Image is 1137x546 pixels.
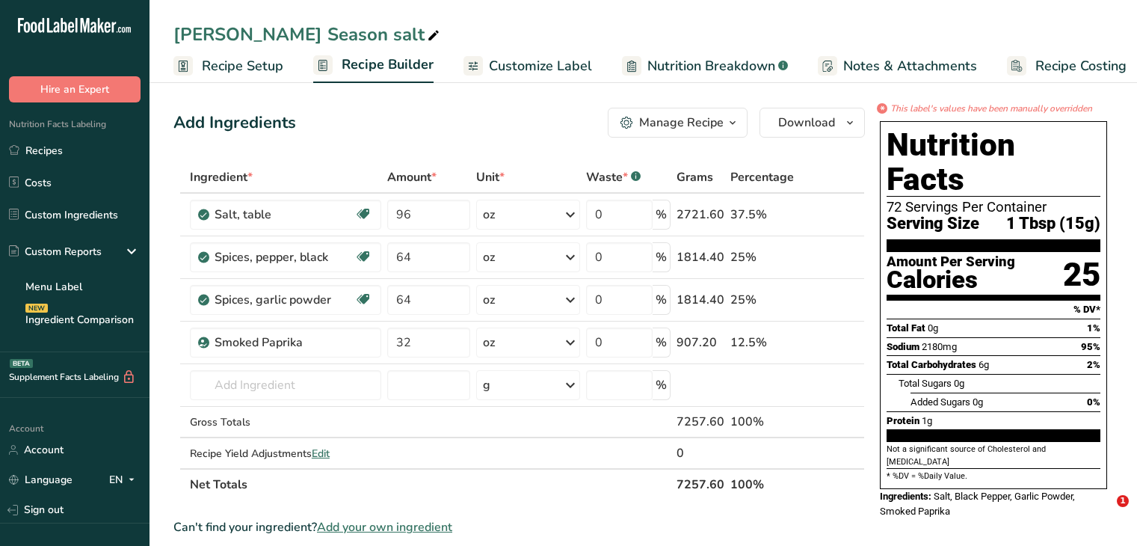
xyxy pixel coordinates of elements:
span: Ingredient [190,168,253,186]
th: 7257.60 [674,468,727,500]
div: 2721.60 [677,206,724,224]
div: oz [483,334,495,352]
div: EN [109,471,141,489]
button: Manage Recipe [608,108,748,138]
span: Grams [677,168,713,186]
span: Edit [312,447,330,461]
div: 72 Servings Per Container [887,200,1100,215]
span: Recipe Costing [1035,56,1127,76]
span: Sodium [887,341,919,352]
span: 0% [1087,396,1100,408]
div: Spices, pepper, black [215,248,354,266]
div: [PERSON_NAME] Season salt [173,21,443,48]
div: 25% [730,248,794,266]
div: Recipe Yield Adjustments [190,446,381,461]
div: Gross Totals [190,414,381,430]
section: Not a significant source of Cholesterol and [MEDICAL_DATA] [887,444,1100,468]
h1: Nutrition Facts [887,128,1100,197]
span: Download [778,114,835,132]
div: 25 [1063,255,1100,295]
div: Amount Per Serving [887,255,1015,269]
span: Ingredients: [880,491,931,502]
div: NEW [25,304,48,313]
span: Protein [887,415,919,426]
th: 100% [727,468,797,500]
a: Recipe Costing [1007,49,1127,83]
span: Recipe Builder [342,55,434,75]
div: 907.20 [677,334,724,352]
div: 1814.40 [677,248,724,266]
span: 95% [1081,341,1100,352]
span: 1 [1117,495,1129,507]
span: 0g [973,396,983,408]
div: Can't find your ingredient? [173,518,865,536]
div: oz [483,206,495,224]
a: Customize Label [463,49,592,83]
span: 0g [954,378,964,389]
span: 1 Tbsp (15g) [1006,215,1100,233]
div: Add Ingredients [173,111,296,135]
iframe: Intercom live chat [1086,495,1122,531]
div: Salt, table [215,206,354,224]
span: Notes & Attachments [843,56,977,76]
div: Manage Recipe [639,114,724,132]
span: Customize Label [489,56,592,76]
span: Added Sugars [910,396,970,408]
i: This label's values have been manually overridden [890,102,1092,115]
a: Recipe Builder [313,48,434,84]
span: 2180mg [922,341,957,352]
span: Nutrition Breakdown [647,56,775,76]
section: % DV* [887,301,1100,319]
div: Smoked Paprika [215,334,372,352]
div: BETA [10,359,33,368]
div: 100% [730,413,794,431]
span: Recipe Setup [202,56,283,76]
div: 1814.40 [677,291,724,309]
div: 37.5% [730,206,794,224]
span: Serving Size [887,215,979,233]
span: 0g [928,322,938,334]
a: Recipe Setup [173,49,283,83]
th: Net Totals [187,468,674,500]
span: Total Sugars [899,378,952,389]
div: Spices, garlic powder [215,291,354,309]
span: 2% [1087,359,1100,370]
span: Total Fat [887,322,925,334]
span: Total Carbohydrates [887,359,976,370]
span: Unit [476,168,505,186]
div: 12.5% [730,334,794,352]
span: 6g [979,359,989,370]
span: Amount [387,168,437,186]
input: Add Ingredient [190,370,381,400]
div: Waste [586,168,641,186]
div: 7257.60 [677,413,724,431]
div: 25% [730,291,794,309]
a: Language [9,467,73,493]
div: g [483,376,490,394]
button: Hire an Expert [9,76,141,102]
div: 0 [677,444,724,462]
span: Add your own ingredient [317,518,452,536]
span: 1g [922,415,932,426]
span: 1% [1087,322,1100,334]
div: oz [483,248,495,266]
div: Custom Reports [9,244,102,260]
span: Salt, Black Pepper, Garlic Powder, Smoked Paprika [880,491,1075,517]
button: Download [759,108,865,138]
div: Calories [887,269,1015,291]
section: * %DV = %Daily Value. [887,468,1100,482]
div: oz [483,291,495,309]
span: Percentage [730,168,794,186]
a: Notes & Attachments [818,49,977,83]
a: Nutrition Breakdown [622,49,788,83]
